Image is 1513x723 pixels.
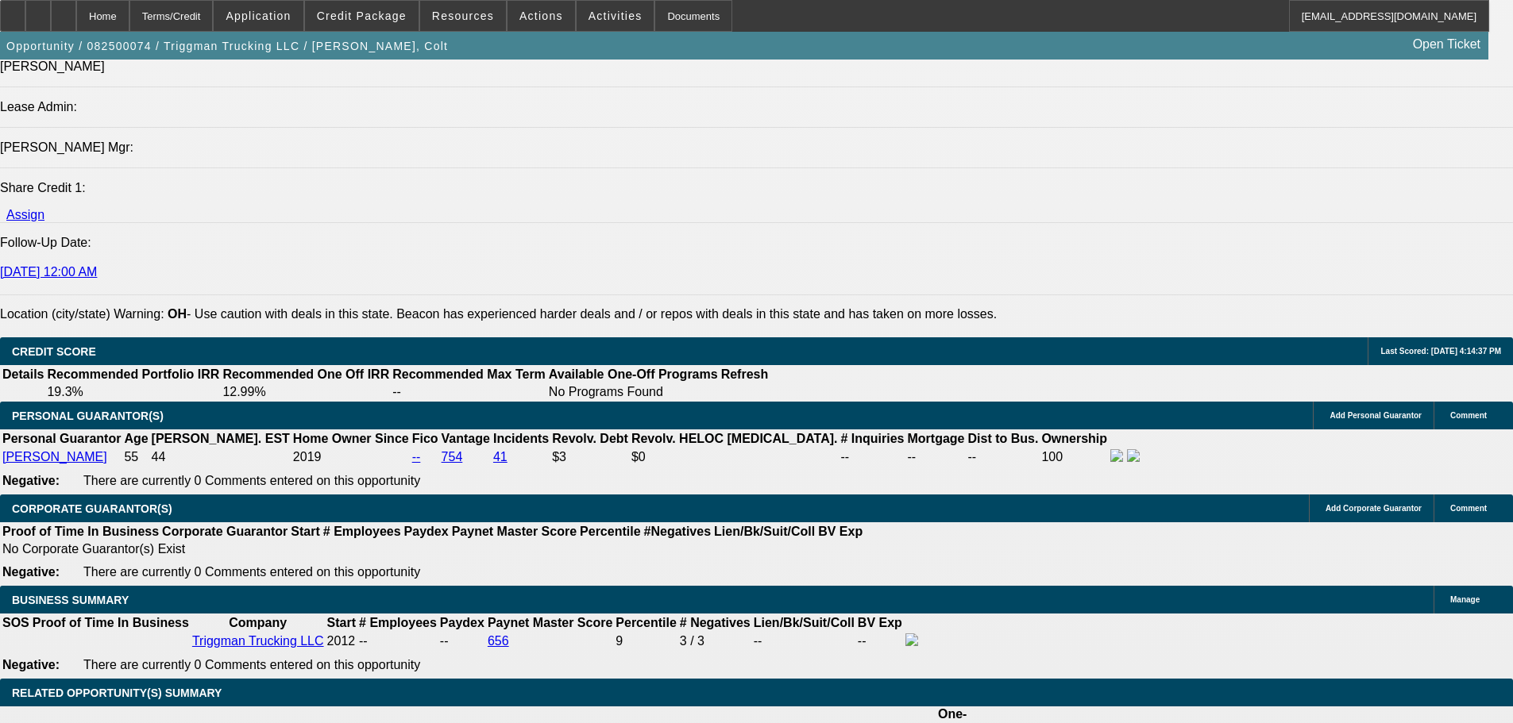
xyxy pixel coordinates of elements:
a: 41 [493,450,508,463]
b: Revolv. Debt [552,432,628,445]
span: Activities [589,10,643,22]
b: Negative: [2,474,60,487]
b: Lien/Bk/Suit/Coll [714,525,815,538]
b: Fico [412,432,438,445]
span: Add Corporate Guarantor [1326,504,1422,513]
b: # Employees [359,616,437,629]
b: [PERSON_NAME]. EST [152,432,290,445]
button: Activities [577,1,654,31]
b: Percentile [616,616,676,629]
b: Mortgage [908,432,965,445]
td: -- [907,448,966,466]
span: Add Personal Guarantor [1330,411,1422,420]
b: # Negatives [680,616,751,629]
th: Recommended Portfolio IRR [46,367,220,383]
b: Negative: [2,565,60,579]
span: 2019 [293,450,322,463]
a: Assign [6,208,44,221]
span: There are currently 0 Comments entered on this opportunity [83,565,420,579]
span: BUSINESS SUMMARY [12,594,129,606]
td: -- [857,633,903,650]
b: Start [291,525,319,538]
a: 656 [488,634,509,648]
b: Incidents [493,432,549,445]
td: -- [839,448,905,466]
b: Corporate Guarantor [162,525,288,538]
td: $0 [631,448,839,466]
span: Application [226,10,291,22]
td: -- [967,448,1040,466]
b: Dist to Bus. [968,432,1039,445]
span: There are currently 0 Comments entered on this opportunity [83,658,420,671]
th: Proof of Time In Business [2,524,160,540]
button: Credit Package [305,1,419,31]
span: RELATED OPPORTUNITY(S) SUMMARY [12,686,222,699]
b: Ownership [1041,432,1107,445]
th: Proof of Time In Business [32,615,190,631]
td: 44 [151,448,291,466]
span: PERSONAL GUARANTOR(S) [12,410,164,422]
td: $3 [551,448,629,466]
td: 55 [123,448,149,466]
th: Available One-Off Programs [548,367,719,383]
span: CORPORATE GUARANTOR(S) [12,502,172,515]
td: No Corporate Guarantor(s) Exist [2,541,870,557]
button: Actions [508,1,575,31]
span: Credit Package [317,10,407,22]
td: 2012 [326,633,357,650]
td: -- [753,633,855,650]
b: BV Exp [858,616,902,629]
b: Negative: [2,658,60,671]
td: No Programs Found [548,384,719,400]
b: Paydex [404,525,449,538]
span: CREDIT SCORE [12,345,96,358]
span: Resources [432,10,494,22]
img: linkedin-icon.png [1127,449,1140,462]
b: Age [124,432,148,445]
b: # Employees [323,525,401,538]
a: Open Ticket [1407,31,1487,58]
b: # Inquiries [840,432,904,445]
td: -- [392,384,546,400]
b: #Negatives [644,525,712,538]
span: Opportunity / 082500074 / Triggman Trucking LLC / [PERSON_NAME], Colt [6,40,448,52]
b: Paynet Master Score [452,525,577,538]
th: Recommended Max Term [392,367,546,383]
th: Recommended One Off IRR [222,367,390,383]
button: Application [214,1,303,31]
td: 12.99% [222,384,390,400]
span: There are currently 0 Comments entered on this opportunity [83,474,420,487]
b: Company [229,616,287,629]
a: [PERSON_NAME] [2,450,107,463]
th: Details [2,367,44,383]
a: 754 [442,450,463,463]
th: Refresh [720,367,770,383]
button: Resources [420,1,506,31]
a: -- [412,450,421,463]
span: Actions [519,10,563,22]
b: Lien/Bk/Suit/Coll [754,616,855,629]
span: Comment [1450,504,1487,513]
b: Personal Guarantor [2,432,121,445]
b: Paydex [440,616,484,629]
b: OH [168,307,187,321]
td: 100 [1040,448,1108,466]
b: Start [327,616,356,629]
b: Home Owner Since [293,432,409,445]
b: Revolv. HELOC [MEDICAL_DATA]. [631,432,838,445]
b: Percentile [580,525,640,538]
span: Comment [1450,411,1487,420]
b: Vantage [442,432,490,445]
th: SOS [2,615,30,631]
b: Paynet Master Score [488,616,612,629]
a: Triggman Trucking LLC [192,634,324,648]
span: -- [359,634,368,648]
td: 19.3% [46,384,220,400]
div: 3 / 3 [680,634,751,648]
span: Manage [1450,595,1480,604]
b: BV Exp [818,525,863,538]
img: facebook-icon.png [905,633,918,646]
td: -- [439,633,485,650]
div: 9 [616,634,676,648]
label: - Use caution with deals in this state. Beacon has experienced harder deals and / or repos with d... [168,307,997,321]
